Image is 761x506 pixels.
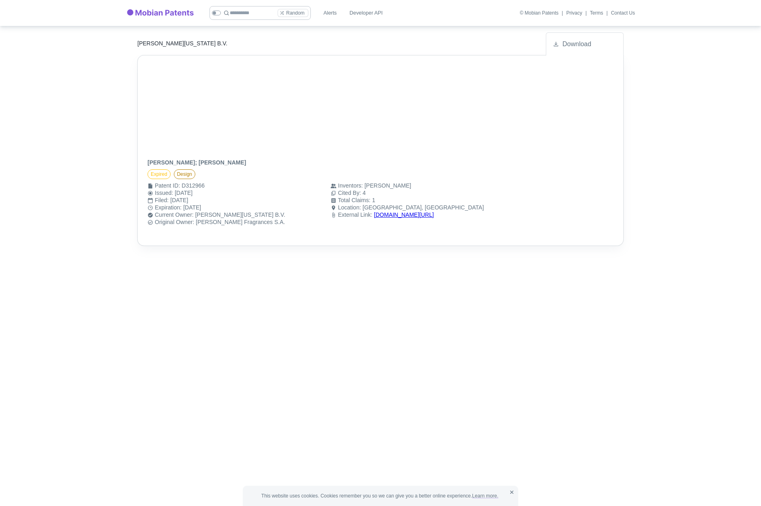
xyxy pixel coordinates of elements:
[553,39,623,49] a: Download
[155,211,194,219] div: Current Owner :
[182,182,318,189] div: D312966
[611,11,635,15] a: Contact Us
[183,204,318,211] div: [DATE]
[374,211,434,218] a: [DOMAIN_NAME][URL]
[196,219,285,225] a: [PERSON_NAME] Fragrances S.A.
[155,204,182,211] div: Expiration :
[566,11,582,15] a: Privacy
[363,204,501,211] div: [GEOGRAPHIC_DATA], [GEOGRAPHIC_DATA]
[338,190,361,197] div: Cited By :
[586,9,587,17] div: |
[372,197,501,204] div: 1
[137,34,227,53] a: [PERSON_NAME][US_STATE] B.V.
[520,11,559,15] div: © Mobian Patents
[170,197,318,204] div: [DATE]
[317,6,343,20] a: Alerts
[562,39,591,49] span: Download
[607,9,608,17] div: |
[338,204,361,211] div: Location :
[155,219,194,226] div: Original Owner :
[175,190,318,196] div: [DATE]
[155,182,180,190] div: Patent ID :
[363,190,501,196] div: 4
[562,9,563,17] div: |
[155,197,169,204] div: Filed :
[195,211,285,218] a: [PERSON_NAME][US_STATE] B.V.
[338,211,372,219] div: External Link :
[338,182,363,190] div: Inventors :
[346,6,386,20] a: Developer API
[364,182,411,189] a: [PERSON_NAME]
[472,493,498,499] a: Learn more.
[278,9,308,17] button: Random
[261,492,500,500] span: This website uses cookies. Cookies remember you so we can give you a better online experience.
[338,197,370,204] div: Total Claims :
[147,159,614,166] h6: [PERSON_NAME]; [PERSON_NAME]
[155,190,173,197] div: Issued :
[590,11,603,15] a: Terms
